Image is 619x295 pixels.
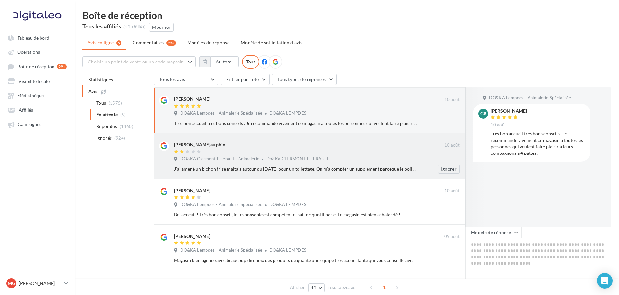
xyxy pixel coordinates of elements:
div: [PERSON_NAME]au phin [174,142,225,148]
button: Tous les avis [154,74,218,85]
span: Affiliés [19,107,33,113]
span: Opérations [17,50,40,55]
button: Modèle de réponse [465,227,522,238]
button: Filtrer par note [221,74,270,85]
span: DO&KA Lempdes - Animalerie Spécialisée [180,247,262,253]
span: DO&KA LEMPDES [269,247,306,253]
button: Au total [199,56,239,67]
div: 99+ [57,64,67,69]
span: Tableau de bord [18,35,49,40]
span: Modèles de réponse [187,40,229,45]
span: Statistiques [88,77,113,82]
span: Campagnes [18,122,41,127]
span: DO&KA Lempdes - Animalerie Spécialisée [489,95,571,101]
span: 10 août [444,97,460,103]
div: [PERSON_NAME] [491,109,527,113]
div: Très bon accueil très bons conseils . Je recommande vivement ce magasin à toutes les personnes qu... [491,130,585,156]
div: [PERSON_NAME] [174,233,210,240]
div: Open Intercom Messenger [597,273,613,289]
span: (1460) [120,124,133,129]
span: 10 août [491,122,506,128]
span: 10 [311,285,317,290]
span: DO&KA Lempdes - Animalerie Spécialisée [180,110,262,116]
span: DO&KA LEMPDES [269,110,306,116]
div: Très bon accueil très bons conseils . Je recommande vivement ce magasin à toutes les personnes qu... [174,120,417,127]
a: Visibilité locale [4,75,71,87]
span: (1575) [109,100,122,106]
div: Boîte de réception [82,10,611,20]
span: Répondus [96,123,117,130]
button: Au total [210,56,239,67]
div: [PERSON_NAME] [174,96,210,102]
button: Modifier [149,23,174,32]
span: DO&KA Clermont-l'Hérault - Animalerie [180,156,259,162]
button: Ignorer [438,119,460,128]
span: résultats/page [328,284,355,290]
span: 10 août [444,188,460,194]
span: Choisir un point de vente ou un code magasin [88,59,184,64]
span: Tous les avis [159,76,185,82]
span: Modèle de sollicitation d’avis [241,40,303,45]
a: MG [PERSON_NAME] [5,277,69,289]
a: Boîte de réception 99+ [4,61,71,73]
span: Tous types de réponses [277,76,326,82]
a: Médiathèque [4,89,71,101]
span: Visibilité locale [18,78,50,84]
div: Tous les affiliés [82,23,121,29]
p: [PERSON_NAME] [19,280,62,287]
span: Boîte de réception [18,64,54,69]
button: 10 [308,283,325,292]
div: Tous [242,55,259,69]
button: Choisir un point de vente ou un code magasin [82,56,196,67]
span: Médiathèque [17,93,44,98]
a: Campagnes [4,118,71,130]
span: DO&KA LEMPDES [269,202,306,207]
span: Do&Ka CLERMONT L'HERAULT [266,156,329,161]
span: Ignorés [96,135,112,141]
button: Ignorer [438,210,460,219]
div: [PERSON_NAME] [174,187,210,194]
span: Tous [96,100,106,106]
div: J’ai amené un bichon frise maltais autour du [DATE] pour un toilettage. On m’a compter un supplém... [174,166,417,172]
span: 1 [379,282,390,292]
a: Opérations [4,46,71,58]
div: (10 affiliés) [123,24,146,30]
span: 09 août [444,234,460,240]
div: 99+ [166,40,176,46]
span: (924) [114,135,125,141]
button: Ignorer [438,165,460,174]
div: Magasin bien agencé avec beaucoup de choix des produits de qualité une équipe très accueillante q... [174,257,417,264]
span: GB [480,110,486,117]
button: Ignorer [438,256,460,265]
a: Affiliés [4,104,71,116]
div: Slenderman [174,279,198,285]
button: Tous types de réponses [272,74,337,85]
span: MG [8,280,15,287]
span: 10 août [444,142,460,148]
span: DO&KA Lempdes - Animalerie Spécialisée [180,202,262,208]
a: Tableau de bord [4,32,71,43]
div: Bel acceuil ! Très bon conseil, le responsable est compétent et sait de quoi il parle. Le magasin... [174,211,417,218]
span: Afficher [290,284,305,290]
span: Commentaires [133,40,164,46]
